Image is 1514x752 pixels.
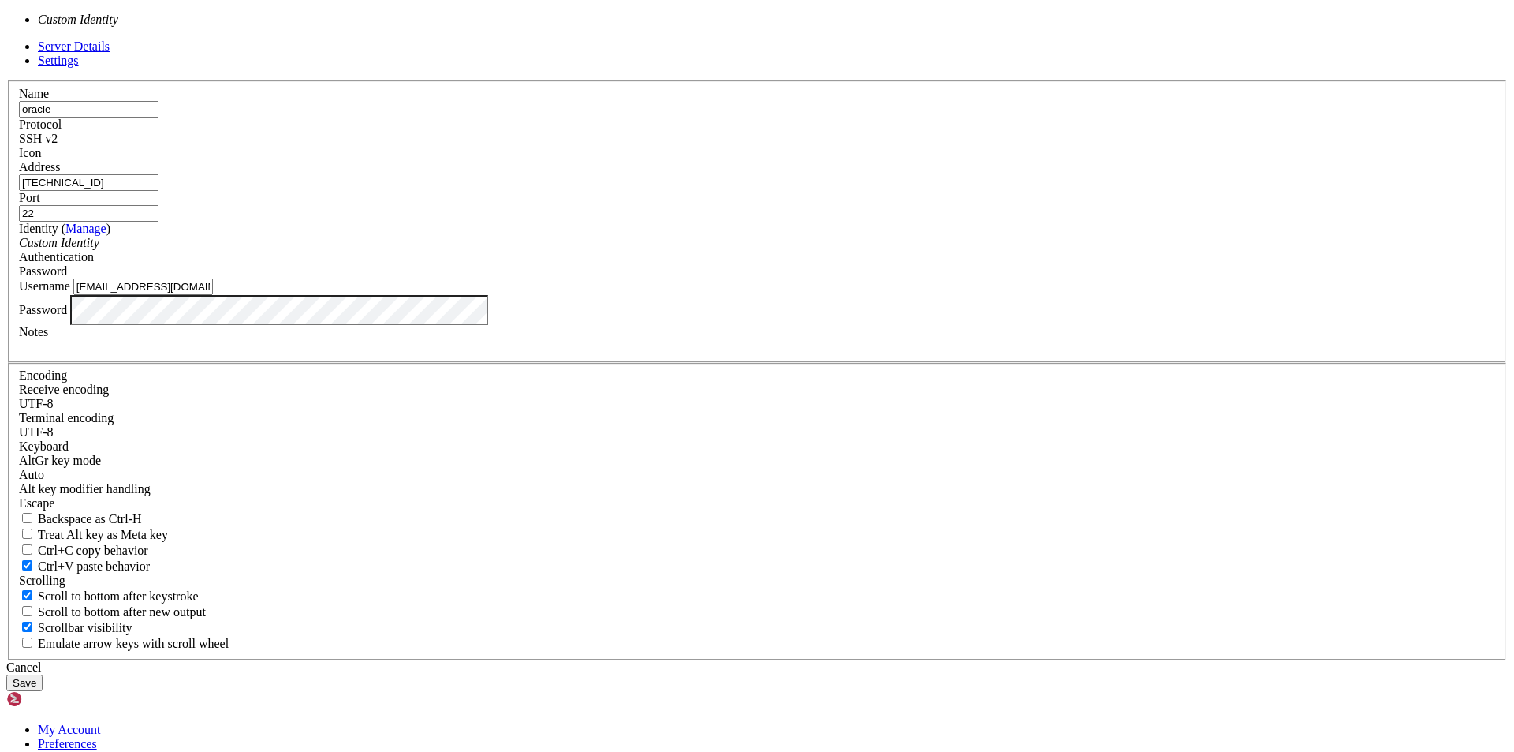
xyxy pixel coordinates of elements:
a: Preferences [38,737,97,750]
label: Port [19,191,40,204]
div: Cancel [6,660,1508,675]
label: Keyboard [19,440,69,453]
label: Address [19,160,60,174]
label: Scrolling [19,574,65,587]
input: Ctrl+C copy behavior [22,544,32,555]
label: Whether to scroll to the bottom on any keystroke. [19,589,199,603]
div: Password [19,264,1495,279]
div: Auto [19,468,1495,482]
input: Scroll to bottom after new output [22,606,32,616]
label: Protocol [19,118,62,131]
input: Treat Alt key as Meta key [22,529,32,539]
div: Custom Identity [19,236,1495,250]
input: Ctrl+V paste behavior [22,560,32,571]
a: My Account [38,723,101,736]
label: Scroll to bottom after new output. [19,605,206,619]
label: Set the expected encoding for data received from the host. If the encodings do not match, visual ... [19,383,109,396]
span: Scroll to bottom after keystroke [38,589,199,603]
input: Login Username [73,279,213,295]
label: Whether the Alt key acts as a Meta key or as a distinct Alt key. [19,528,168,541]
input: Backspace as Ctrl-H [22,513,32,523]
label: Identity [19,222,110,235]
label: When using the alternative screen buffer, and DECCKM (Application Cursor Keys) is active, mouse w... [19,637,229,650]
img: Shellngn [6,691,97,707]
label: Encoding [19,369,67,382]
input: Emulate arrow keys with scroll wheel [22,638,32,648]
label: If true, the backspace should send BS ('\x08', aka ^H). Otherwise the backspace key should send '... [19,512,142,526]
span: Scrollbar visibility [38,621,132,634]
input: Host Name or IP [19,174,158,191]
i: Custom Identity [38,13,118,26]
button: Save [6,675,43,691]
span: UTF-8 [19,425,54,439]
label: The default terminal encoding. ISO-2022 enables character map translations (like graphics maps). ... [19,411,114,425]
label: Set the expected encoding for data received from the host. If the encodings do not match, visual ... [19,454,101,467]
span: UTF-8 [19,397,54,410]
span: Escape [19,496,54,510]
span: Ctrl+C copy behavior [38,544,148,557]
input: Scrollbar visibility [22,622,32,632]
label: Icon [19,146,41,159]
label: Controls how the Alt key is handled. Escape: Send an ESC prefix. 8-Bit: Add 128 to the typed char... [19,482,151,496]
a: Manage [65,222,106,235]
span: Ctrl+V paste behavior [38,559,150,573]
i: Custom Identity [19,236,99,249]
span: SSH v2 [19,132,58,145]
span: Treat Alt key as Meta key [38,528,168,541]
input: Scroll to bottom after keystroke [22,590,32,600]
div: SSH v2 [19,132,1495,146]
a: Server Details [38,39,110,53]
div: UTF-8 [19,397,1495,411]
span: Password [19,264,67,278]
div: Escape [19,496,1495,511]
label: Ctrl-C copies if true, send ^C to host if false. Ctrl-Shift-C sends ^C to host if true, copies if... [19,544,148,557]
input: Port Number [19,205,158,222]
input: Server Name [19,101,158,118]
span: ( ) [62,222,110,235]
a: Settings [38,54,79,67]
span: Auto [19,468,44,481]
label: Password [19,302,67,316]
span: Emulate arrow keys with scroll wheel [38,637,229,650]
label: Username [19,279,70,293]
label: Name [19,87,49,100]
label: Notes [19,325,48,339]
label: Ctrl+V pastes if true, sends ^V to host if false. Ctrl+Shift+V sends ^V to host if true, pastes i... [19,559,150,573]
span: Scroll to bottom after new output [38,605,206,619]
span: Backspace as Ctrl-H [38,512,142,526]
label: Authentication [19,250,94,264]
div: UTF-8 [19,425,1495,440]
label: The vertical scrollbar mode. [19,621,132,634]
